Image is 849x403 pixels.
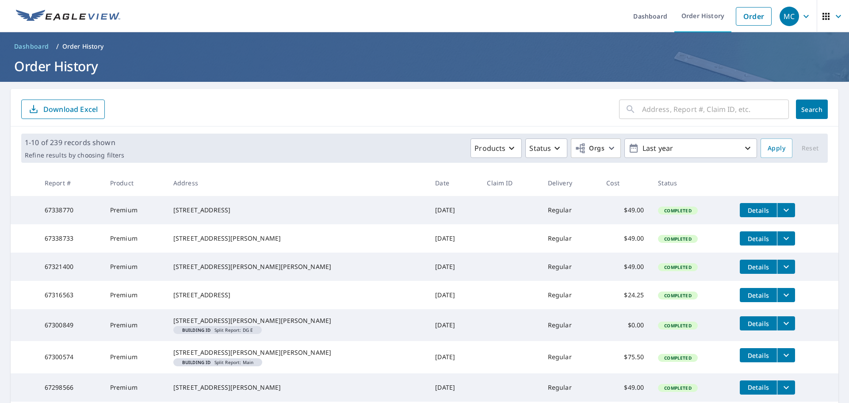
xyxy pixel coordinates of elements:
td: Regular [541,253,600,281]
button: Status [525,138,567,158]
th: Address [166,170,428,196]
div: [STREET_ADDRESS][PERSON_NAME][PERSON_NAME] [173,316,421,325]
h1: Order History [11,57,838,75]
button: filesDropdownBtn-67300574 [777,348,795,362]
td: Regular [541,373,600,402]
td: Premium [103,196,166,224]
td: $0.00 [599,309,651,341]
span: Completed [659,292,696,299]
th: Product [103,170,166,196]
td: [DATE] [428,309,480,341]
th: Delivery [541,170,600,196]
p: Order History [62,42,104,51]
span: Completed [659,355,696,361]
img: EV Logo [16,10,120,23]
button: filesDropdownBtn-67338770 [777,203,795,217]
a: Order [736,7,772,26]
th: Date [428,170,480,196]
span: Details [745,351,772,360]
td: $49.00 [599,196,651,224]
td: $49.00 [599,253,651,281]
td: 67321400 [38,253,103,281]
button: Apply [761,138,792,158]
input: Address, Report #, Claim ID, etc. [642,97,789,122]
em: Building ID [182,360,211,365]
td: $75.50 [599,341,651,373]
button: Search [796,100,828,119]
td: Premium [103,373,166,402]
td: Premium [103,253,166,281]
td: Regular [541,196,600,224]
button: detailsBtn-67300849 [740,316,777,330]
button: filesDropdownBtn-67321400 [777,260,795,274]
td: [DATE] [428,373,480,402]
td: $24.25 [599,281,651,309]
span: Completed [659,264,696,270]
th: Cost [599,170,651,196]
span: Details [745,319,772,328]
span: Orgs [575,143,604,154]
td: 67300849 [38,309,103,341]
span: Details [745,234,772,243]
span: Completed [659,385,696,391]
td: Premium [103,309,166,341]
th: Claim ID [480,170,540,196]
p: Download Excel [43,104,98,114]
button: filesDropdownBtn-67300849 [777,316,795,330]
span: Completed [659,322,696,329]
span: Details [745,263,772,271]
a: Dashboard [11,39,53,54]
button: Last year [624,138,757,158]
td: Regular [541,309,600,341]
button: filesDropdownBtn-67316563 [777,288,795,302]
button: Download Excel [21,100,105,119]
td: [DATE] [428,253,480,281]
span: Dashboard [14,42,49,51]
button: detailsBtn-67316563 [740,288,777,302]
th: Status [651,170,733,196]
span: Completed [659,236,696,242]
p: 1-10 of 239 records shown [25,137,124,148]
button: filesDropdownBtn-67338733 [777,231,795,246]
span: Split Report: DG E [177,328,258,332]
p: Refine results by choosing filters [25,151,124,159]
button: detailsBtn-67321400 [740,260,777,274]
li: / [56,41,59,52]
td: [DATE] [428,224,480,253]
div: MC [780,7,799,26]
p: Last year [639,141,742,156]
button: Products [470,138,522,158]
span: Search [803,105,821,114]
td: $49.00 [599,224,651,253]
nav: breadcrumb [11,39,838,54]
button: detailsBtn-67338770 [740,203,777,217]
button: Orgs [571,138,621,158]
span: Details [745,291,772,299]
button: detailsBtn-67298566 [740,380,777,395]
button: detailsBtn-67338733 [740,231,777,246]
span: Details [745,206,772,215]
td: 67316563 [38,281,103,309]
button: filesDropdownBtn-67298566 [777,380,795,395]
div: [STREET_ADDRESS][PERSON_NAME] [173,383,421,392]
span: Split Report: Main [177,360,259,365]
div: [STREET_ADDRESS][PERSON_NAME][PERSON_NAME] [173,348,421,357]
td: Regular [541,224,600,253]
td: Premium [103,341,166,373]
p: Products [474,143,505,154]
td: Premium [103,281,166,309]
td: [DATE] [428,281,480,309]
div: [STREET_ADDRESS][PERSON_NAME] [173,234,421,243]
td: 67298566 [38,373,103,402]
td: [DATE] [428,341,480,373]
div: [STREET_ADDRESS][PERSON_NAME][PERSON_NAME] [173,262,421,271]
th: Report # [38,170,103,196]
td: 67338733 [38,224,103,253]
div: [STREET_ADDRESS] [173,291,421,299]
p: Status [529,143,551,154]
td: Premium [103,224,166,253]
td: Regular [541,281,600,309]
span: Apply [768,143,785,154]
td: 67300574 [38,341,103,373]
td: 67338770 [38,196,103,224]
